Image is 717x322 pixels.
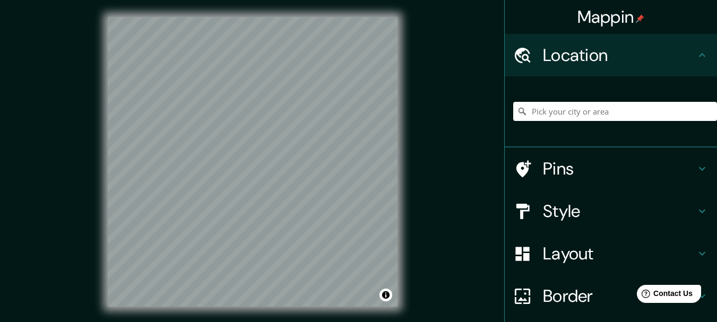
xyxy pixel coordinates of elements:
[379,289,392,301] button: Toggle attribution
[505,275,717,317] div: Border
[543,243,696,264] h4: Layout
[505,190,717,232] div: Style
[577,6,645,28] h4: Mappin
[505,147,717,190] div: Pins
[505,232,717,275] div: Layout
[636,14,644,23] img: pin-icon.png
[513,102,717,121] input: Pick your city or area
[543,201,696,222] h4: Style
[543,285,696,307] h4: Border
[543,158,696,179] h4: Pins
[505,34,717,76] div: Location
[108,17,398,307] canvas: Map
[623,281,705,310] iframe: Help widget launcher
[543,45,696,66] h4: Location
